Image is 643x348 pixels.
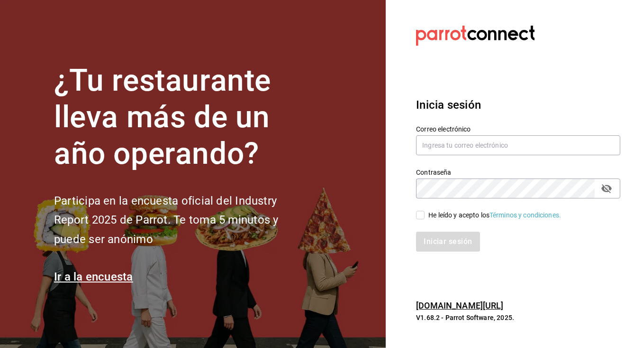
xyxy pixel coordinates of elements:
h2: Participa en la encuesta oficial del Industry Report 2025 de Parrot. Te toma 5 minutos y puede se... [54,191,310,249]
h3: Inicia sesión [416,96,620,113]
a: Ir a la encuesta [54,270,133,283]
a: [DOMAIN_NAME][URL] [416,301,503,310]
p: V1.68.2 - Parrot Software, 2025. [416,313,620,322]
input: Ingresa tu correo electrónico [416,135,620,155]
div: He leído y acepto los [428,210,561,220]
h1: ¿Tu restaurante lleva más de un año operando? [54,63,310,172]
label: Contraseña [416,169,620,176]
label: Correo electrónico [416,126,620,132]
a: Términos y condiciones. [489,211,561,219]
button: passwordField [598,180,615,197]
